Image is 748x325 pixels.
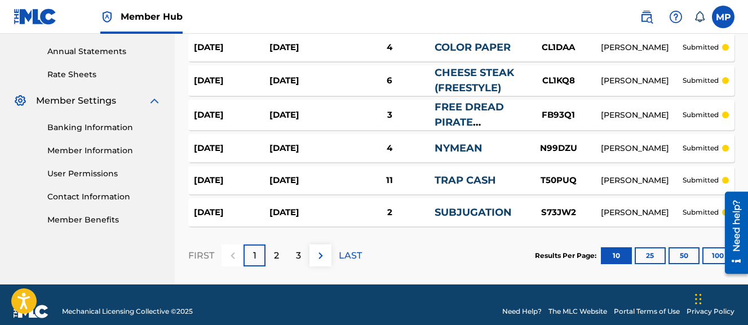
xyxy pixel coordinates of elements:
p: FIRST [188,249,214,262]
div: 3 [344,109,435,122]
div: [DATE] [269,41,345,54]
p: 3 [296,249,301,262]
div: FB93Q1 [516,109,601,122]
span: Mechanical Licensing Collective © 2025 [62,306,193,317]
div: [DATE] [194,174,269,187]
div: [DATE] [194,109,269,122]
a: Banking Information [47,122,161,133]
button: 25 [635,247,666,264]
div: [PERSON_NAME] [601,207,683,219]
a: Member Information [47,145,161,157]
p: submitted [683,42,719,52]
div: CL1DAA [516,41,601,54]
div: [PERSON_NAME] [601,42,683,54]
a: User Permissions [47,168,161,180]
img: MLC Logo [14,8,57,25]
a: TRAP CASH [435,174,496,186]
p: submitted [683,143,719,153]
p: LAST [339,249,362,262]
div: S73JW2 [516,206,601,219]
div: [PERSON_NAME] [601,175,683,186]
div: T50PUQ [516,174,601,187]
iframe: Resource Center [716,187,748,278]
div: [DATE] [269,206,345,219]
div: 4 [344,41,435,54]
img: logo [14,305,48,318]
p: 2 [274,249,279,262]
div: Help [665,6,687,28]
button: 50 [669,247,700,264]
iframe: Chat Widget [692,271,748,325]
a: NYMEAN [435,142,483,154]
img: Member Settings [14,94,27,108]
div: [PERSON_NAME] [601,75,683,87]
p: submitted [683,175,719,185]
div: 11 [344,174,435,187]
p: Results Per Page: [535,251,599,261]
a: Portal Terms of Use [614,306,680,317]
span: Member Hub [121,10,183,23]
a: Member Benefits [47,214,161,226]
div: 6 [344,74,435,87]
img: right [314,249,327,262]
div: [DATE] [194,41,269,54]
div: [DATE] [194,142,269,155]
div: [DATE] [269,109,345,122]
a: Annual Statements [47,46,161,57]
a: CHEESE STEAK (FREESTYLE) [435,66,514,94]
div: [DATE] [194,74,269,87]
a: Public Search [635,6,658,28]
a: SUBJUGATION [435,206,512,219]
img: Top Rightsholder [100,10,114,24]
div: CL1KQ8 [516,74,601,87]
div: 4 [344,142,435,155]
img: search [640,10,653,24]
div: 2 [344,206,435,219]
div: [PERSON_NAME] [601,143,683,154]
a: Privacy Policy [687,306,734,317]
div: N99DZU [516,142,601,155]
div: [DATE] [269,174,345,187]
div: Drag [695,282,702,316]
p: submitted [683,110,719,120]
button: 100 [702,247,733,264]
a: Rate Sheets [47,69,161,81]
p: submitted [683,207,719,217]
span: Member Settings [36,94,116,108]
button: 10 [601,247,632,264]
div: [DATE] [194,206,269,219]
a: The MLC Website [548,306,607,317]
div: Notifications [694,11,705,23]
a: COLOR PAPER [435,41,511,54]
a: Need Help? [502,306,542,317]
p: submitted [683,75,719,86]
img: expand [148,94,161,108]
img: help [669,10,683,24]
p: 1 [253,249,256,262]
div: [PERSON_NAME] [601,109,683,121]
div: [DATE] [269,74,345,87]
div: [DATE] [269,142,345,155]
div: User Menu [712,6,734,28]
a: FREE DREAD PIRATE [PERSON_NAME] [435,101,525,144]
a: Contact Information [47,191,161,203]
